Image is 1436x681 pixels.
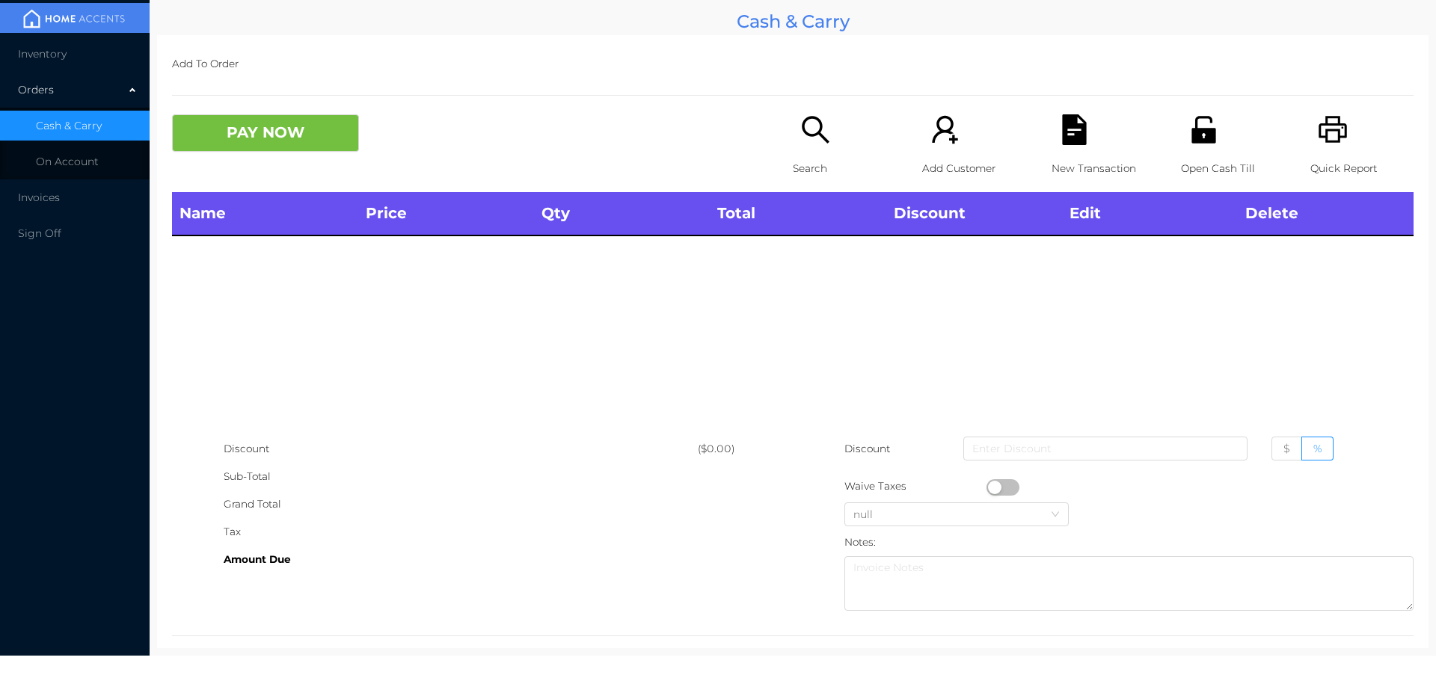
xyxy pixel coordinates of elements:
[224,463,698,490] div: Sub-Total
[172,114,359,152] button: PAY NOW
[1181,155,1284,182] p: Open Cash Till
[224,490,698,518] div: Grand Total
[224,435,698,463] div: Discount
[1238,192,1414,235] th: Delete
[963,437,1248,460] input: Enter Discount
[853,503,888,526] div: null
[1052,155,1155,182] p: New Transaction
[698,435,793,463] div: ($0.00)
[18,227,61,240] span: Sign Off
[172,192,358,235] th: Name
[534,192,710,235] th: Qty
[1318,114,1348,145] i: icon: printer
[224,546,698,573] div: Amount Due
[844,536,876,548] label: Notes:
[36,155,99,168] span: On Account
[18,7,130,30] img: mainBanner
[886,192,1062,235] th: Discount
[1059,114,1090,145] i: icon: file-text
[36,119,102,132] span: Cash & Carry
[18,47,67,61] span: Inventory
[1310,155,1414,182] p: Quick Report
[1313,442,1322,455] span: %
[224,518,698,546] div: Tax
[1051,510,1060,520] i: icon: down
[358,192,534,235] th: Price
[1062,192,1238,235] th: Edit
[793,155,896,182] p: Search
[172,50,1414,78] p: Add To Order
[844,472,987,500] div: Waive Taxes
[930,114,960,145] i: icon: user-add
[800,114,831,145] i: icon: search
[157,7,1429,35] div: Cash & Carry
[922,155,1025,182] p: Add Customer
[844,435,892,463] p: Discount
[18,191,60,204] span: Invoices
[710,192,886,235] th: Total
[1283,442,1290,455] span: $
[1188,114,1219,145] i: icon: unlock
